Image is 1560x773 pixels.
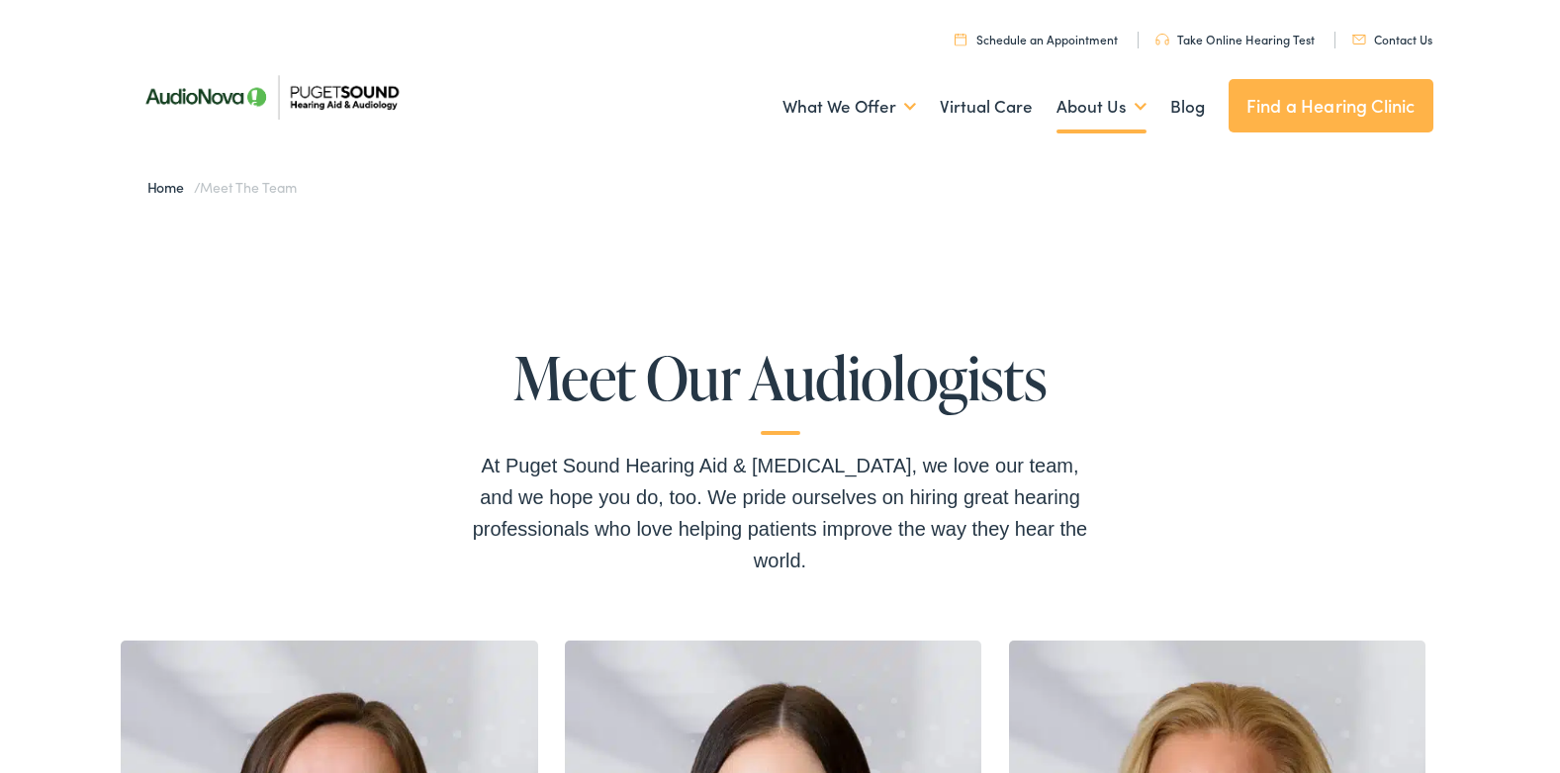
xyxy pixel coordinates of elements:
a: Take Online Hearing Test [1155,31,1315,47]
a: About Us [1056,70,1147,143]
h1: Meet Our Audiologists [464,345,1097,435]
a: Find a Hearing Clinic [1229,79,1433,132]
span: Meet the Team [200,177,296,197]
img: utility icon [955,33,966,45]
a: Virtual Care [940,70,1033,143]
div: At Puget Sound Hearing Aid & [MEDICAL_DATA], we love our team, and we hope you do, too. We pride ... [464,450,1097,576]
a: Blog [1170,70,1205,143]
a: What We Offer [782,70,916,143]
a: Schedule an Appointment [955,31,1118,47]
img: utility icon [1155,34,1169,45]
a: Contact Us [1352,31,1432,47]
img: utility icon [1352,35,1366,44]
a: Home [147,177,194,197]
span: / [147,177,297,197]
